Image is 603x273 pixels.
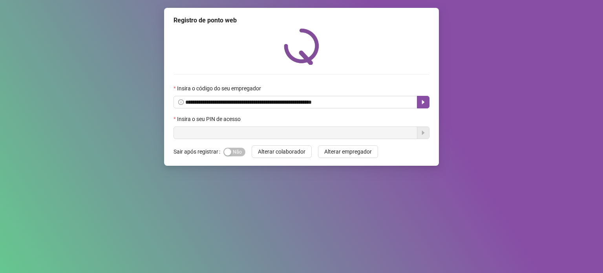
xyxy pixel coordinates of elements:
button: Alterar colaborador [252,145,312,158]
div: Registro de ponto web [174,16,429,25]
img: QRPoint [284,28,319,65]
label: Sair após registrar [174,145,223,158]
span: Alterar colaborador [258,147,305,156]
span: caret-right [420,99,426,105]
span: info-circle [178,99,184,105]
label: Insira o código do seu empregador [174,84,266,93]
label: Insira o seu PIN de acesso [174,115,246,123]
button: Alterar empregador [318,145,378,158]
span: Alterar empregador [324,147,372,156]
